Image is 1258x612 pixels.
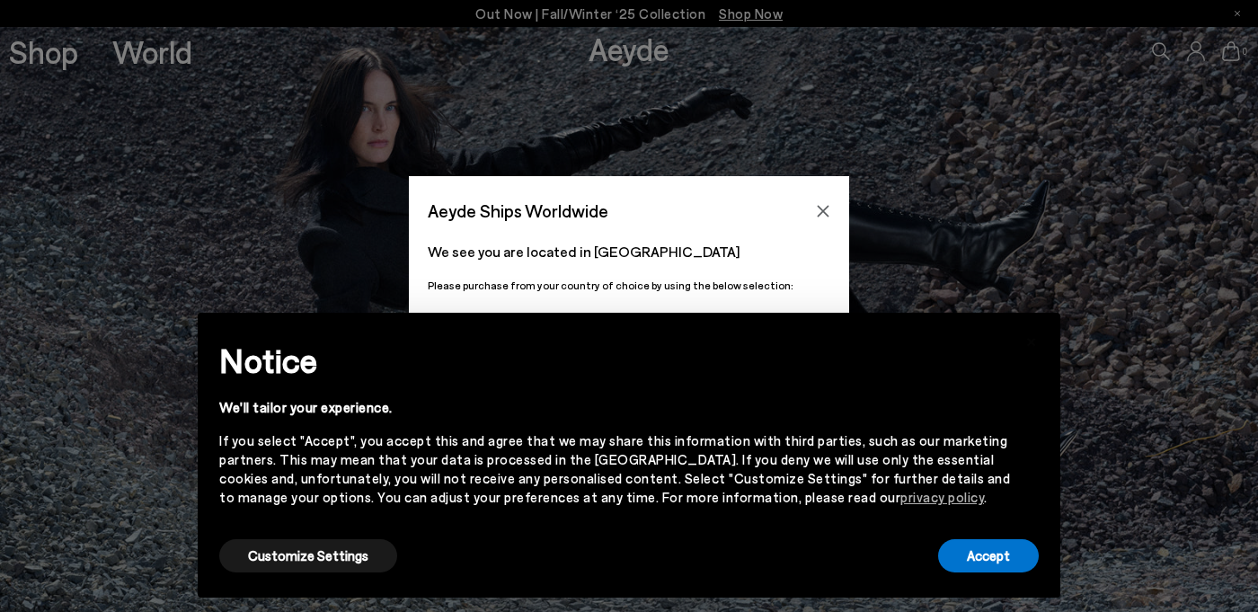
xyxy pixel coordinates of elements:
button: Accept [938,539,1039,572]
div: We'll tailor your experience. [219,398,1010,417]
span: Aeyde Ships Worldwide [428,195,608,226]
a: privacy policy [900,489,984,505]
button: Customize Settings [219,539,397,572]
div: If you select "Accept", you accept this and agree that we may share this information with third p... [219,431,1010,507]
p: Please purchase from your country of choice by using the below selection: [428,277,830,294]
h2: Notice [219,337,1010,384]
button: Close [810,198,837,225]
p: We see you are located in [GEOGRAPHIC_DATA] [428,241,830,262]
button: Close this notice [1010,318,1053,361]
span: × [1025,326,1038,352]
